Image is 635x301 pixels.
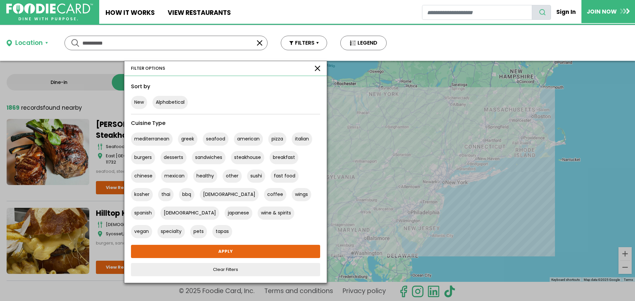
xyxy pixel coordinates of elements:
button: thai [158,188,174,201]
button: coffee [264,188,286,201]
button: specialty [157,225,185,238]
button: breakfast [270,151,298,164]
button: [DEMOGRAPHIC_DATA] [200,188,259,201]
button: seafood [203,132,229,146]
button: [DEMOGRAPHIC_DATA] [160,207,219,220]
button: sushi [247,169,265,183]
div: Sort by [131,83,320,91]
button: pets [190,225,207,238]
input: restaurant search [422,5,532,20]
a: Sign In [551,5,581,19]
button: greek [178,132,197,146]
button: mexican [161,169,188,183]
button: LEGEND [340,36,387,50]
button: spanish [131,207,155,220]
button: Alphabetical [152,96,188,109]
img: FoodieCard; Eat, Drink, Save, Donate [6,3,93,21]
button: chinese [131,169,156,183]
button: tapas [212,225,232,238]
div: FILTER OPTIONS [131,65,165,72]
button: healthy [193,169,217,183]
button: fast food [271,169,299,183]
button: pizza [268,132,286,146]
button: wings [292,188,311,201]
button: bbq [179,188,194,201]
button: american [234,132,263,146]
button: sandwiches [192,151,226,164]
a: APPLY [131,245,320,258]
button: vegan [131,225,152,238]
button: italian [292,132,312,146]
button: other [223,169,242,183]
button: New [131,96,147,109]
div: Cuisine Type [131,119,320,127]
button: burgers [131,151,155,164]
div: Location [15,38,43,48]
button: steakhouse [231,151,264,164]
button: Location [7,38,48,48]
button: search [532,5,551,20]
button: mediterranean [131,132,173,146]
button: desserts [160,151,187,164]
button: japanese [225,207,252,220]
a: Clear Filters [131,263,320,276]
button: wine & spirits [258,207,294,220]
button: FILTERS [281,36,327,50]
button: kosher [131,188,153,201]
